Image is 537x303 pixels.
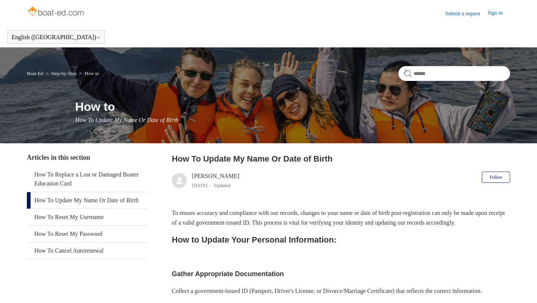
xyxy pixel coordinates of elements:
li: Step-by-Step [44,71,78,76]
li: How to [78,71,99,76]
a: How to [85,71,99,76]
time: 04/08/2025, 12:33 [192,182,208,188]
a: How To Reset My Username [27,209,148,225]
a: How To Reset My Password [27,226,148,242]
h2: How to Update Your Personal Information: [172,233,510,246]
a: Sign in [488,9,510,18]
button: Follow Article [482,172,510,183]
h1: How to [75,98,510,116]
p: Collect a government-issued ID (Passport, Driver's License, or Divorce/Marriage Certificate) that... [172,286,510,296]
div: [PERSON_NAME] [192,172,239,190]
span: Articles in this section [27,154,90,161]
input: Search [398,66,510,81]
li: Boat-Ed [27,71,44,76]
a: Step-by-Step [51,71,76,76]
a: Submit a request [445,10,488,18]
a: Boat-Ed [27,71,43,76]
button: English ([GEOGRAPHIC_DATA]) [12,34,101,41]
li: Updated [214,182,230,188]
img: Boat-Ed Help Center home page [27,4,86,19]
a: How To Cancel Autorenewal [27,243,148,259]
a: How To Replace a Lost or Damaged Boater Education Card [27,166,148,192]
a: How To Update My Name Or Date of Birth [27,192,148,209]
h2: How To Update My Name Or Date of Birth [172,153,510,165]
div: Live chat [512,278,531,297]
h3: Gather Appropriate Documentation [172,269,510,279]
p: To ensure accuracy and compliance with our records, changes to your name or date of birth post-re... [172,208,510,227]
span: How To Update My Name Or Date of Birth [75,117,179,123]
